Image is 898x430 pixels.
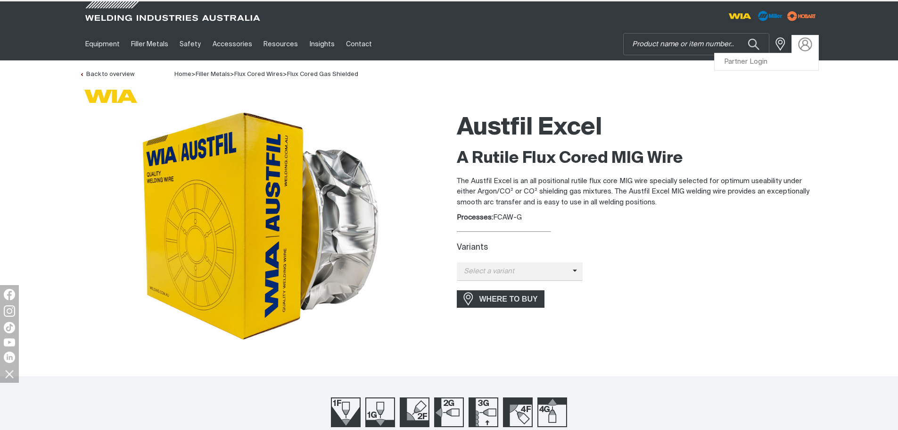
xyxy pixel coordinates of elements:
[457,244,488,252] label: Variants
[207,28,258,60] a: Accessories
[473,292,544,307] span: WHERE TO BUY
[434,397,464,427] img: Welding Position 2G
[230,71,234,77] span: >
[287,71,358,77] a: Flux Cored Gas Shielded
[537,397,567,427] img: Welding Position 4G
[80,28,125,60] a: Equipment
[624,34,769,55] input: Product name or item number...
[174,71,191,77] span: Home
[1,366,17,382] img: hide socials
[457,290,545,308] a: WHERE TO BUY
[457,266,573,277] span: Select a variant
[4,352,15,363] img: LinkedIn
[4,338,15,346] img: YouTube
[258,28,304,60] a: Resources
[283,71,287,77] span: >
[4,289,15,300] img: Facebook
[457,113,819,143] h1: Austfil Excel
[457,212,819,223] div: FCAW-G
[469,397,498,427] img: Welding Position 3G Up
[196,71,230,77] a: Filler Metals
[191,71,196,77] span: >
[80,71,134,77] a: Back to overview
[125,28,174,60] a: Filler Metals
[138,108,383,344] img: Austfil Excel
[234,71,283,77] a: Flux Cored Wires
[304,28,340,60] a: Insights
[4,322,15,333] img: TikTok
[340,28,378,60] a: Contact
[503,397,533,427] img: Welding Position 4F
[331,397,361,427] img: Welding Position 1F
[4,305,15,317] img: Instagram
[400,397,429,427] img: Welding Position 2F
[715,53,818,71] a: Partner Login
[784,9,819,23] img: miller
[457,176,819,208] p: The Austfil Excel is an all positional rutile flux core MIG wire specially selected for optimum u...
[457,214,493,221] strong: Processes:
[738,33,770,55] button: Search products
[80,28,634,60] nav: Main
[365,397,395,427] img: Welding Position 1G
[174,28,206,60] a: Safety
[457,148,819,169] h2: A Rutile Flux Cored MIG Wire
[174,70,191,77] a: Home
